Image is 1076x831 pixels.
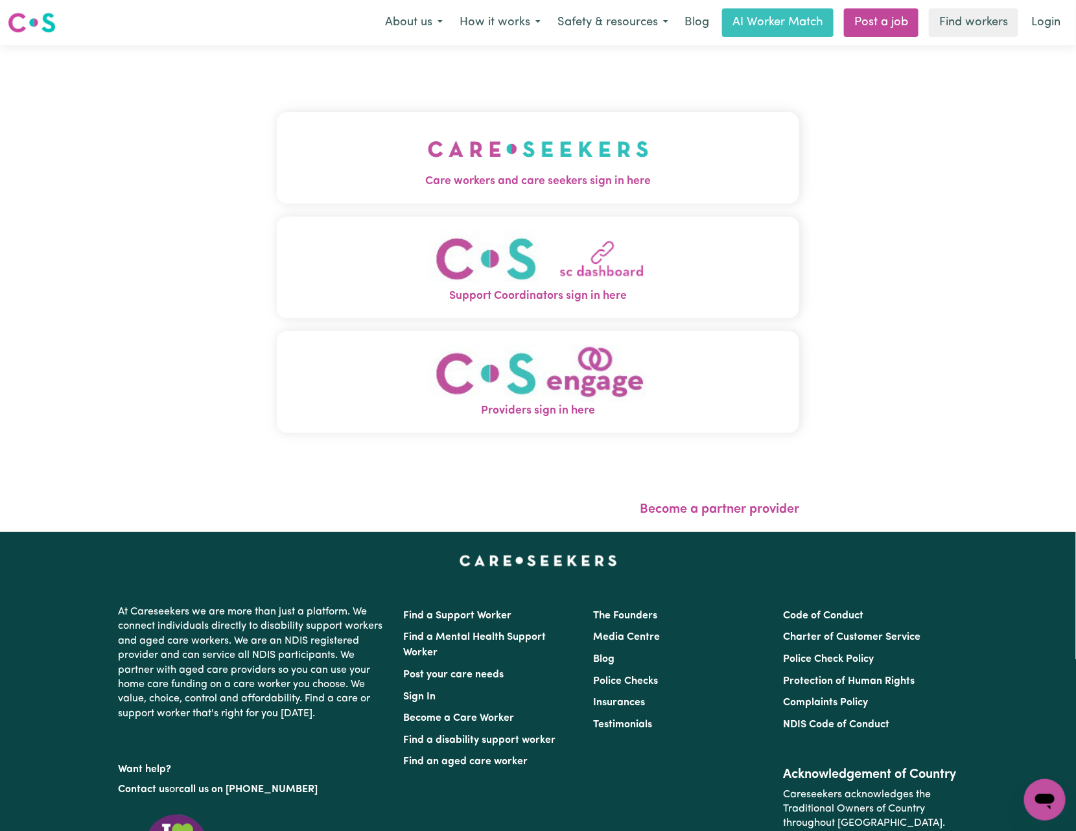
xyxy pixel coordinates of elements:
a: AI Worker Match [722,8,834,37]
a: Become a Care Worker [403,713,514,723]
a: Blog [593,654,614,664]
a: Media Centre [593,632,660,642]
a: Careseekers logo [8,8,56,38]
span: Care workers and care seekers sign in here [277,173,799,190]
a: Contact us [118,784,169,795]
a: Post your care needs [403,670,504,680]
a: call us on [PHONE_NUMBER] [179,784,318,795]
button: Providers sign in here [277,331,799,433]
button: Safety & resources [549,9,677,36]
a: Find a Support Worker [403,611,511,621]
button: Care workers and care seekers sign in here [277,112,799,203]
a: Find a Mental Health Support Worker [403,632,546,658]
button: Support Coordinators sign in here [277,217,799,318]
a: Police Check Policy [784,654,874,664]
h2: Acknowledgement of Country [784,767,958,782]
a: Find an aged care worker [403,756,528,767]
iframe: Button to launch messaging window [1024,779,1066,821]
a: The Founders [593,611,657,621]
a: Careseekers home page [460,556,617,566]
span: Providers sign in here [277,403,799,419]
span: Support Coordinators sign in here [277,288,799,305]
a: NDIS Code of Conduct [784,720,890,730]
p: At Careseekers we are more than just a platform. We connect individuals directly to disability su... [118,600,388,726]
a: Find workers [929,8,1018,37]
a: Testimonials [593,720,652,730]
a: Login [1023,8,1068,37]
img: Careseekers logo [8,11,56,34]
a: Protection of Human Rights [784,676,915,686]
a: Complaints Policy [784,697,869,708]
a: Sign In [403,692,436,702]
a: Police Checks [593,676,658,686]
a: Charter of Customer Service [784,632,921,642]
a: Find a disability support worker [403,735,556,745]
button: About us [377,9,451,36]
a: Become a partner provider [640,503,799,516]
a: Insurances [593,697,645,708]
a: Code of Conduct [784,611,864,621]
a: Post a job [844,8,918,37]
p: or [118,777,388,802]
a: Blog [677,8,717,37]
p: Want help? [118,757,388,777]
button: How it works [451,9,549,36]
